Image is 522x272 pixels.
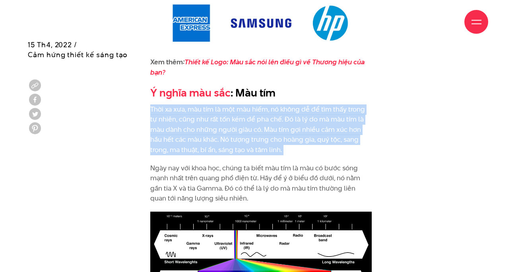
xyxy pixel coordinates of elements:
[150,57,365,77] a: Thiết kế Logo: Màu sắc nói lên điều gì về Thương hiệu của bạn?
[28,40,128,60] span: 15 Th4, 2022 / Cảm hứng thiết kế sáng tạo
[150,85,231,100] a: Ý nghĩa màu sắc
[150,57,365,77] em: :
[150,85,372,100] h2: : Màu tím
[150,163,372,204] p: Ngày nay với khoa học, chúng ta biết màu tím là màu có bước sóng mạnh nhất trên quang phổ điện từ...
[150,57,365,77] strong: Xem thêm
[150,104,372,155] p: Thời xa xưa, màu tím là một màu hiếm, nó không dễ để tìm thấy trong tự nhiên, cũng như rất tốn ké...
